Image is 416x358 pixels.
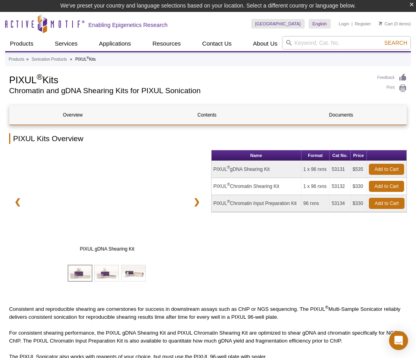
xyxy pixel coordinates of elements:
a: Login [339,21,349,27]
td: 53131 [330,161,351,178]
p: For consistent shearing performance, the PIXUL gDNA Shearing Kit and PIXUL Chromatin Shearing Kit... [9,329,407,345]
li: » [26,57,29,61]
div: Open Intercom Messenger [389,331,408,350]
th: Price [351,150,367,161]
sup: ® [325,305,328,310]
a: Products [5,36,38,51]
a: Register [355,21,371,27]
a: Overview [10,105,136,124]
td: 96 rxns [302,195,330,212]
td: 53132 [330,178,351,195]
td: 1 x 96 rxns [302,161,330,178]
td: 1 x 96 rxns [302,178,330,195]
a: Add to Cart [369,181,404,192]
a: Products [9,56,24,63]
h1: PIXUL Kits [9,73,369,85]
a: About Us [248,36,282,51]
sup: ® [87,56,89,60]
a: Contents [144,105,270,124]
a: Add to Cart [369,164,404,175]
td: PIXUL Chromatin Input Preparation Kit [212,195,302,212]
sup: ® [227,165,230,170]
a: Documents [278,105,404,124]
li: (0 items) [379,19,411,29]
td: $330 [351,195,367,212]
a: ❯ [188,193,205,211]
td: PIXUL gDNA Shearing Kit [212,161,302,178]
a: Services [50,36,82,51]
sup: ® [227,199,230,204]
span: PIXUL gDNA Shearing Kit [29,245,185,253]
span: Search [384,40,407,46]
img: Your Cart [379,21,382,25]
button: Search [382,39,410,46]
td: $535 [351,161,367,178]
li: PIXUL Kits [75,57,96,61]
a: Contact Us [197,36,236,51]
h2: PIXUL Kits Overview [9,133,407,144]
a: Applications [94,36,136,51]
a: English [309,19,331,29]
a: Sonication Products [32,56,67,63]
th: Format [302,150,330,161]
a: Add to Cart [369,198,405,209]
h2: Enabling Epigenetics Research [88,21,168,29]
li: » [70,57,73,61]
th: Cat No. [330,150,351,161]
a: Cart [379,21,393,27]
sup: ® [36,73,42,81]
a: Resources [148,36,186,51]
a: ❮ [9,193,26,211]
a: [GEOGRAPHIC_DATA] [251,19,305,29]
th: Name [212,150,302,161]
sup: ® [227,182,230,187]
td: PIXUL Chromatin Shearing Kit [212,178,302,195]
a: Feedback [377,73,407,82]
input: Keyword, Cat. No. [282,36,411,50]
a: Print [377,84,407,93]
td: 53134 [330,195,351,212]
p: Consistent and reproducible shearing are cornerstones for success in downstream assays such as Ch... [9,305,407,321]
td: $330 [351,178,367,195]
h2: Chromatin and gDNA Shearing Kits for PIXUL Sonication [9,87,369,94]
li: | [351,19,353,29]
